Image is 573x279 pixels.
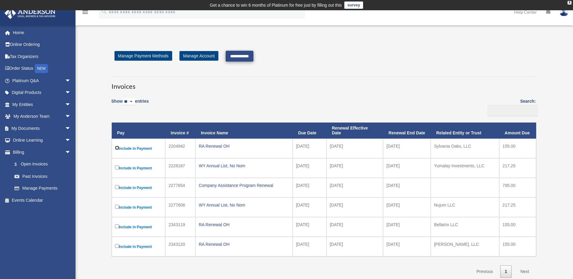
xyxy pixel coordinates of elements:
td: Yumalay Investments, LLC [431,158,499,178]
td: [DATE] [383,237,431,256]
td: [DATE] [293,197,327,217]
td: Nujum LLC [431,197,499,217]
td: Bellatrix LLC [431,217,499,237]
a: Past Invoices [8,170,77,182]
div: NEW [35,64,48,73]
label: Include in Payment [115,164,162,172]
a: Previous [472,265,497,278]
input: Include in Payment [115,185,119,189]
div: Get a chance to win 6 months of Platinum for free just by filling out this [210,2,342,9]
i: search [101,8,108,15]
span: arrow_drop_down [65,134,77,147]
a: Home [4,27,80,39]
div: RA Renewal OH [199,220,289,229]
td: [PERSON_NAME], LLC [431,237,499,256]
span: arrow_drop_down [65,87,77,99]
span: arrow_drop_down [65,122,77,135]
a: survey [344,2,363,9]
a: Online Ordering [4,39,80,51]
span: arrow_drop_down [65,75,77,87]
a: Billingarrow_drop_down [4,146,77,158]
input: Include in Payment [115,165,119,169]
a: Manage Payments [8,182,77,194]
td: [DATE] [383,158,431,178]
span: arrow_drop_down [65,111,77,123]
td: [DATE] [327,139,383,158]
i: menu [82,8,89,16]
th: Renewal End Date: activate to sort column ascending [383,123,431,139]
a: 1 [500,265,512,278]
label: Include in Payment [115,223,162,231]
div: close [568,1,571,5]
td: [DATE] [383,217,431,237]
h3: Invoices [111,76,536,91]
label: Include in Payment [115,184,162,191]
a: $Open Invoices [8,158,74,171]
td: 155.00 [499,237,536,256]
th: Invoice #: activate to sort column ascending [165,123,195,139]
div: Company Assistance Program Renewal [199,181,289,190]
td: 217.25 [499,197,536,217]
input: Include in Payment [115,146,119,150]
a: My Entitiesarrow_drop_down [4,98,80,111]
a: Tax Organizers [4,50,80,63]
td: 2277654 [165,178,195,197]
label: Include in Payment [115,204,162,211]
td: [DATE] [293,217,327,237]
label: Include in Payment [115,243,162,250]
a: Online Learningarrow_drop_down [4,134,80,146]
th: Pay: activate to sort column descending [112,123,166,139]
div: RA Renewal OH [199,240,289,249]
td: [DATE] [383,197,431,217]
td: [DATE] [327,237,383,256]
input: Include in Payment [115,224,119,228]
a: Order StatusNEW [4,63,80,75]
input: Search: [488,105,538,116]
a: Digital Productsarrow_drop_down [4,87,80,99]
td: 2277606 [165,197,195,217]
td: [DATE] [293,178,327,197]
span: arrow_drop_down [65,146,77,159]
td: [DATE] [327,197,383,217]
input: Include in Payment [115,244,119,248]
th: Renewal Effective Date: activate to sort column ascending [327,123,383,139]
span: $ [18,161,21,168]
a: Platinum Q&Aarrow_drop_down [4,75,80,87]
td: 217.25 [499,158,536,178]
td: 155.00 [499,139,536,158]
img: Anderson Advisors Platinum Portal [3,7,57,19]
a: Manage Payment Methods [114,51,172,61]
td: [DATE] [327,178,383,197]
label: Search: [485,98,536,116]
td: 2343119 [165,217,195,237]
div: RA Renewal OH [199,142,289,150]
a: My Anderson Teamarrow_drop_down [4,111,80,123]
select: Showentries [123,98,135,105]
th: Amount Due: activate to sort column ascending [499,123,536,139]
td: 2343120 [165,237,195,256]
th: Related Entity or Trust: activate to sort column ascending [431,123,499,139]
input: Include in Payment [115,205,119,209]
a: Manage Account [179,51,218,61]
td: [DATE] [383,139,431,158]
th: Invoice Name: activate to sort column ascending [195,123,293,139]
a: menu [82,11,89,16]
img: User Pic [559,8,568,16]
div: WY Annual List, No Nom [199,201,289,209]
td: [DATE] [327,217,383,237]
td: [DATE] [293,158,327,178]
td: [DATE] [383,178,431,197]
a: Events Calendar [4,194,80,206]
div: WY Annual List, No Nom [199,162,289,170]
label: Include in Payment [115,145,162,152]
td: 795.00 [499,178,536,197]
th: Due Date: activate to sort column ascending [293,123,327,139]
span: arrow_drop_down [65,98,77,111]
td: Sylvania Oaks, LLC [431,139,499,158]
a: My Documentsarrow_drop_down [4,122,80,134]
td: [DATE] [293,139,327,158]
td: [DATE] [327,158,383,178]
td: 2204942 [165,139,195,158]
td: 2228187 [165,158,195,178]
label: Show entries [111,98,149,111]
